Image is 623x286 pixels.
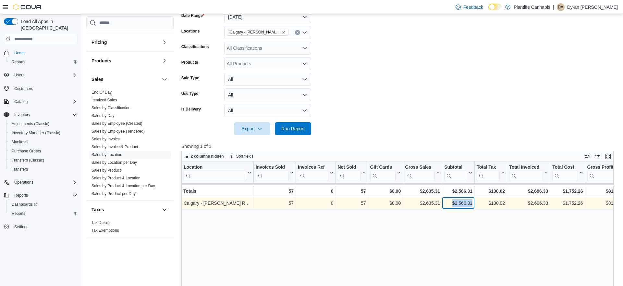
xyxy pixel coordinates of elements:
[405,199,440,207] div: $2,635.31
[587,199,622,207] div: $814.05
[370,187,401,195] div: $0.00
[275,122,311,135] button: Run Report
[477,199,505,207] div: $130.02
[14,99,28,104] span: Catalog
[6,119,80,128] button: Adjustments (Classic)
[337,187,366,195] div: 57
[92,58,159,64] button: Products
[405,164,435,181] div: Gross Sales
[92,152,122,157] span: Sales by Location
[92,183,155,188] span: Sales by Product & Location per Day
[9,120,77,128] span: Adjustments (Classic)
[583,152,591,160] button: Keyboard shortcuts
[256,164,288,181] div: Invoices Sold
[552,164,578,171] div: Total Cost
[6,156,80,165] button: Transfers (Classic)
[161,38,168,46] button: Pricing
[405,187,440,195] div: $2,635.31
[182,152,226,160] button: 2 columns hidden
[86,88,174,200] div: Sales
[509,164,543,171] div: Total Invoiced
[92,191,136,196] span: Sales by Product per Day
[230,29,280,35] span: Calgary - [PERSON_NAME] Regional
[509,199,548,207] div: $2,696.33
[92,160,137,165] a: Sales by Location per Day
[92,121,142,126] span: Sales by Employee (Created)
[509,187,548,195] div: $2,696.33
[587,187,622,195] div: $814.05
[9,156,47,164] a: Transfers (Classic)
[514,3,550,11] p: Plantlife Cannabis
[9,210,28,217] a: Reports
[256,164,288,171] div: Invoices Sold
[92,206,104,213] h3: Taxes
[181,60,198,65] label: Products
[92,76,104,83] h3: Sales
[12,84,77,92] span: Customers
[12,211,25,216] span: Reports
[552,164,583,181] button: Total Cost
[9,147,44,155] a: Purchase Orders
[184,164,246,171] div: Location
[552,164,578,181] div: Total Cost
[1,110,80,119] button: Inventory
[92,168,121,173] a: Sales by Product
[14,86,33,91] span: Customers
[552,199,583,207] div: $1,752.26
[298,164,328,171] div: Invoices Ref
[227,152,256,160] button: Sort fields
[1,48,80,58] button: Home
[477,187,505,195] div: $130.02
[92,206,159,213] button: Taxes
[224,88,311,101] button: All
[12,49,77,57] span: Home
[256,164,294,181] button: Invoices Sold
[184,164,251,181] button: Location
[370,164,401,181] button: Gift Cards
[509,164,543,181] div: Total Invoiced
[92,76,159,83] button: Sales
[1,178,80,187] button: Operations
[14,193,28,198] span: Reports
[4,45,77,248] nav: Complex example
[509,164,548,181] button: Total Invoiced
[224,73,311,86] button: All
[6,209,80,218] button: Reports
[12,71,27,79] button: Users
[302,45,307,51] button: Open list of options
[444,199,472,207] div: $2,566.31
[184,164,246,181] div: Location
[181,75,199,81] label: Sale Type
[12,191,31,199] button: Reports
[12,111,77,119] span: Inventory
[92,97,117,103] span: Itemized Sales
[92,176,140,180] a: Sales by Product & Location
[92,90,112,95] a: End Of Day
[92,137,120,141] a: Sales by Invoice
[14,72,24,78] span: Users
[370,199,401,207] div: $0.00
[488,4,502,10] input: Dark Mode
[1,191,80,200] button: Reports
[92,228,119,233] a: Tax Exemptions
[181,91,198,96] label: Use Type
[12,223,77,231] span: Settings
[6,165,80,174] button: Transfers
[9,138,31,146] a: Manifests
[12,158,44,163] span: Transfers (Classic)
[337,199,366,207] div: 57
[12,223,31,231] a: Settings
[12,178,36,186] button: Operations
[92,144,138,149] span: Sales by Invoice & Product
[6,128,80,137] button: Inventory Manager (Classic)
[234,122,270,135] button: Export
[444,164,467,181] div: Subtotal
[553,3,554,11] p: |
[224,104,311,117] button: All
[92,98,117,102] a: Itemized Sales
[161,75,168,83] button: Sales
[92,58,111,64] h3: Products
[9,120,52,128] a: Adjustments (Classic)
[298,164,328,181] div: Invoices Ref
